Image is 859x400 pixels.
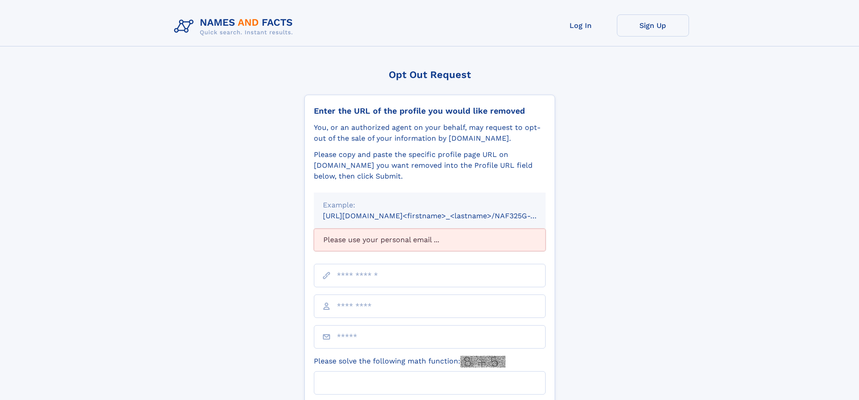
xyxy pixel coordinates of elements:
img: Logo Names and Facts [170,14,300,39]
div: You, or an authorized agent on your behalf, may request to opt-out of the sale of your informatio... [314,122,546,144]
small: [URL][DOMAIN_NAME]<firstname>_<lastname>/NAF325G-xxxxxxxx [323,211,563,220]
div: Opt Out Request [304,69,555,80]
div: Please copy and paste the specific profile page URL on [DOMAIN_NAME] you want removed into the Pr... [314,149,546,182]
a: Log In [545,14,617,37]
div: Enter the URL of the profile you would like removed [314,106,546,116]
label: Please solve the following math function: [314,356,505,368]
div: Example: [323,200,537,211]
div: Please use your personal email ... [314,229,546,251]
a: Sign Up [617,14,689,37]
